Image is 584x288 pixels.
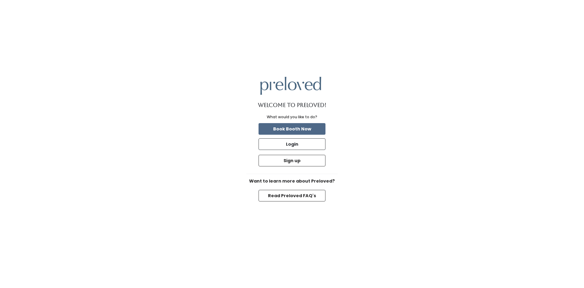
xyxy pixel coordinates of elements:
div: What would you like to do? [267,114,317,120]
h6: Want to learn more about Preloved? [246,179,338,184]
a: Sign up [257,154,327,168]
a: Login [257,137,327,151]
h1: Welcome to Preloved! [258,102,326,108]
button: Book Booth Now [259,123,325,135]
button: Login [259,138,325,150]
img: preloved logo [260,77,321,95]
button: Read Preloved FAQ's [259,190,325,201]
button: Sign up [259,155,325,166]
